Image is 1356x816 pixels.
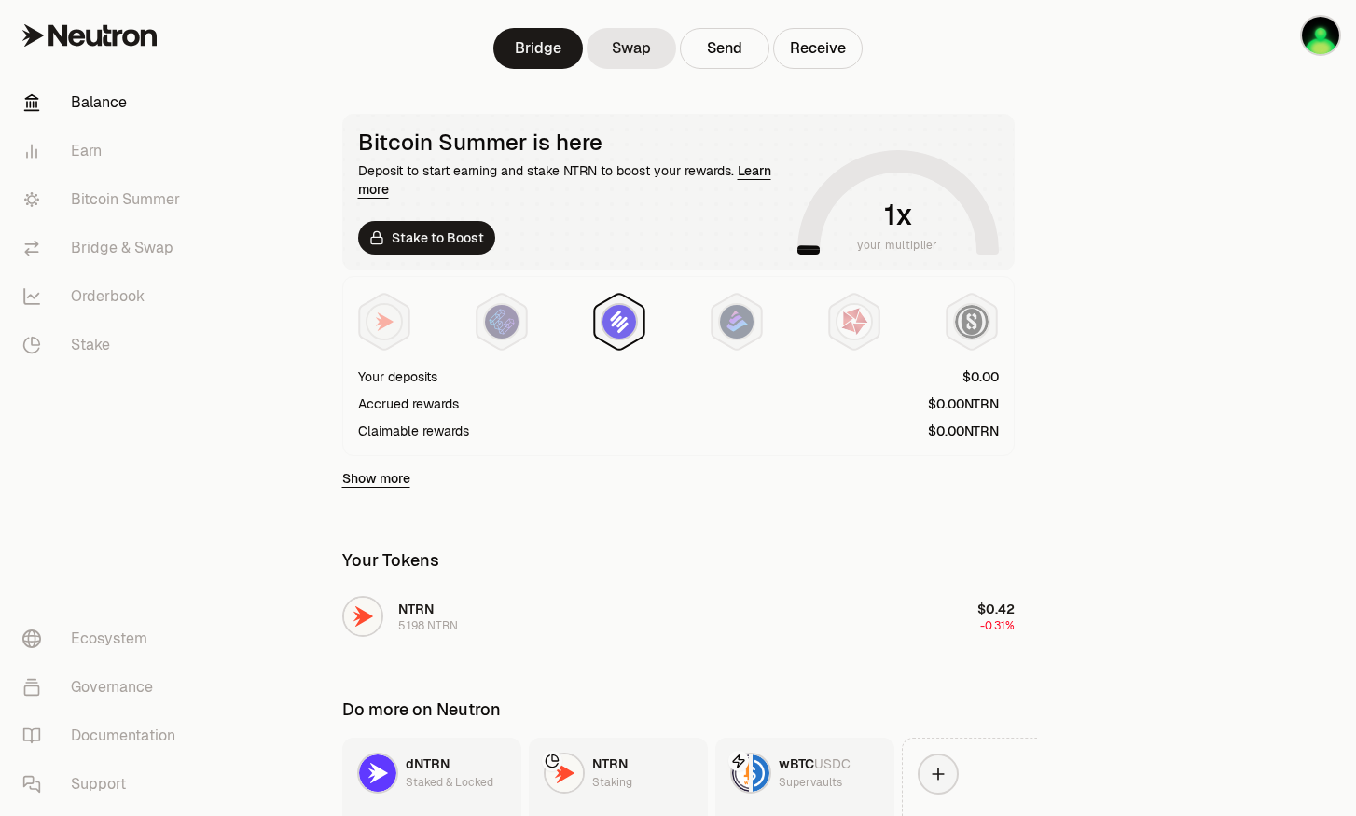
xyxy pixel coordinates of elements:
img: NTRN Logo [546,754,583,792]
div: Claimable rewards [358,422,469,440]
span: -0.31% [980,618,1015,633]
a: Show more [342,469,410,488]
div: Bitcoin Summer is here [358,130,790,156]
img: Bedrock Diamonds [720,305,754,339]
a: Orderbook [7,272,201,321]
a: Bitcoin Summer [7,175,201,224]
span: USDC [814,755,851,772]
div: Staked & Locked [406,773,493,792]
img: Structured Points [955,305,989,339]
img: Stacking Portfolio [1302,17,1339,54]
span: $0.42 [977,601,1015,617]
img: NTRN Logo [344,598,381,635]
a: Swap [587,28,676,69]
div: Supervaults [779,773,842,792]
a: Documentation [7,712,201,760]
div: Do more on Neutron [342,697,501,723]
a: Stake to Boost [358,221,495,255]
img: EtherFi Points [485,305,519,339]
img: dNTRN Logo [359,754,396,792]
div: Deposit to start earning and stake NTRN to boost your rewards. [358,161,790,199]
span: dNTRN [406,755,450,772]
span: NTRN [592,755,628,772]
a: Ecosystem [7,615,201,663]
button: NTRN LogoNTRN5.198 NTRN$0.42-0.31% [331,588,1026,644]
a: Stake [7,321,201,369]
div: 5.198 NTRN [398,618,458,633]
span: your multiplier [857,236,938,255]
a: Bridge [493,28,583,69]
div: Staking [592,773,632,792]
img: USDC Logo [753,754,769,792]
div: Your Tokens [342,547,439,574]
a: Balance [7,78,201,127]
img: Mars Fragments [837,305,871,339]
div: Accrued rewards [358,394,459,413]
button: Send [680,28,769,69]
span: NTRN [398,601,434,617]
button: Receive [773,28,863,69]
a: Governance [7,663,201,712]
a: Earn [7,127,201,175]
a: Support [7,760,201,809]
img: NTRN [367,305,401,339]
img: wBTC Logo [732,754,749,792]
span: wBTC [779,755,814,772]
img: Solv Points [602,305,636,339]
div: Your deposits [358,367,437,386]
a: Bridge & Swap [7,224,201,272]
